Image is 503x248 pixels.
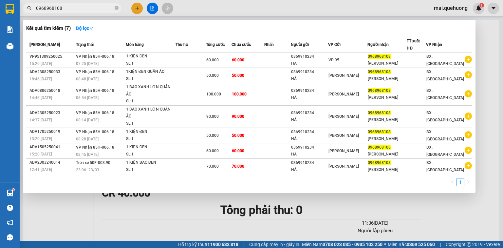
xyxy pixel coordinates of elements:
span: 0968968108 [368,145,391,150]
span: VP Nhận 85H-006.18 [76,145,114,150]
span: 08:45 [DATE] [76,152,99,157]
div: 0369910234 [291,159,328,166]
div: 0369910234 [291,53,328,60]
span: search [27,6,32,10]
span: 15:20 [DATE] [29,152,52,156]
span: Nhãn [264,42,274,47]
span: 50.000 [232,133,244,138]
span: Chưa cước [232,42,251,47]
span: 13:20 [DATE] [29,136,52,141]
span: Món hàng [126,42,144,47]
span: Thu hộ [176,42,188,47]
button: right [464,178,472,186]
div: HÀ [291,116,328,123]
div: ADV0806250018 [29,87,74,94]
span: 08:28 [DATE] [76,137,99,141]
div: [PERSON_NAME] [368,116,406,123]
span: plus-circle [465,90,472,97]
div: [PERSON_NAME] [368,135,406,142]
span: 14:37 [DATE] [29,118,52,122]
li: Next Page [464,178,472,186]
div: 0369910234 [291,144,328,151]
div: SL: 1 [126,135,175,143]
span: [PERSON_NAME] [328,73,359,78]
div: 1 BAO XANH LỚN QUẦN ÁO [126,84,175,98]
span: 14:46 [DATE] [29,95,52,100]
span: VP Nhận 85H-006.18 [76,88,114,93]
span: left [451,180,455,184]
span: BX. [GEOGRAPHIC_DATA] [426,70,464,81]
span: [PERSON_NAME] [328,164,359,169]
div: 0369910234 [291,110,328,116]
span: [PERSON_NAME] [29,42,60,47]
div: [PERSON_NAME] [368,75,406,82]
div: 1KIỆN ĐEN QUẦN ÁO [126,68,175,75]
span: 08:48 [DATE] [76,77,99,81]
div: 0369910234 [291,69,328,75]
span: close-circle [115,5,119,11]
sup: 1 [12,189,14,191]
span: 70.000 [206,164,219,169]
span: BX. [GEOGRAPHIC_DATA] [426,130,464,141]
button: left [449,178,456,186]
span: BX. [GEOGRAPHIC_DATA] [426,88,464,100]
span: 15:20 [DATE] [29,61,52,66]
strong: Bộ lọc [76,26,94,31]
div: SL: 1 [126,98,175,105]
div: HÀ [291,75,328,82]
span: VP 95 [328,58,339,62]
b: An Anh Limousine [8,42,36,73]
div: 1 KIỆN ĐEN [126,128,175,135]
span: Tổng cước [206,42,225,47]
span: plus-circle [465,113,472,120]
span: VP Nhận [426,42,442,47]
span: 0968968108 [368,70,391,74]
span: 70.000 [232,164,244,169]
span: 08:14 [DATE] [76,118,99,122]
span: 0968968108 [368,111,391,115]
li: Previous Page [449,178,456,186]
span: 0968968108 [368,130,391,134]
span: 0968968108 [368,54,391,59]
div: 0369910234 [291,129,328,135]
span: VP Nhận 85H-006.18 [76,111,114,115]
span: plus-circle [465,147,472,154]
span: plus-circle [465,131,472,138]
span: plus-circle [465,56,472,63]
span: 100.000 [232,92,247,96]
span: 60.000 [206,149,219,153]
span: message [7,234,13,240]
input: Tìm tên, số ĐT hoặc mã đơn [36,5,113,12]
div: HÀ [291,166,328,173]
span: plus-circle [465,162,472,169]
b: Biên nhận gởi hàng hóa [42,10,63,63]
div: SL: 1 [126,151,175,158]
span: BX. [GEOGRAPHIC_DATA] [426,111,464,122]
h3: Kết quả tìm kiếm ( 7 ) [26,25,71,32]
div: [PERSON_NAME] [368,60,406,67]
div: [PERSON_NAME] [368,94,406,101]
div: HÀ [291,151,328,158]
span: close-circle [115,6,119,10]
div: [PERSON_NAME] [368,151,406,158]
img: warehouse-icon [7,190,13,196]
span: 0968968108 [368,160,391,165]
div: SL: 1 [126,75,175,83]
span: VP Nhận 85H-006.18 [76,70,114,74]
div: ADV2305250023 [29,110,74,116]
div: VP951309250025 [29,53,74,60]
span: Người nhận [367,42,389,47]
span: TT xuất HĐ [407,39,420,51]
span: notification [7,219,13,226]
span: Trạng thái [76,42,94,47]
span: 07:25 [DATE] [76,61,99,66]
span: 60.000 [232,149,244,153]
span: 0968968108 [368,88,391,93]
div: ADV2308250033 [29,69,74,75]
div: [PERSON_NAME] [368,166,406,173]
span: 50.000 [206,73,219,78]
div: ADV1505250041 [29,144,74,151]
span: question-circle [7,205,13,211]
div: 1 BAO XANH LỚN QUẦN ÁO [126,106,175,120]
span: 50.000 [206,133,219,138]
